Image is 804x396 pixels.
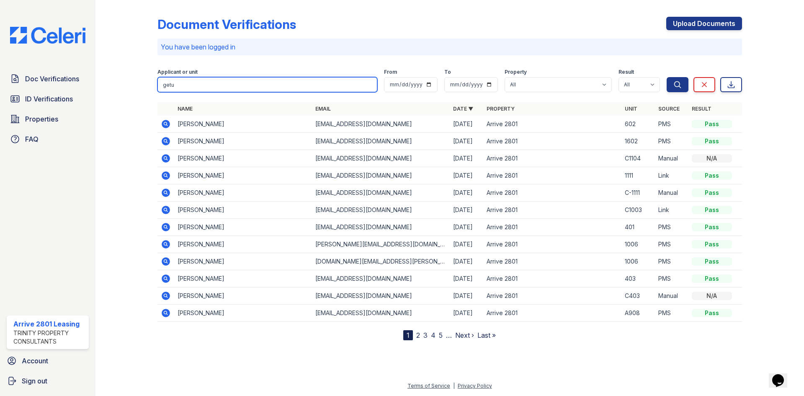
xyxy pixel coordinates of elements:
[455,331,474,339] a: Next ›
[312,236,450,253] td: [PERSON_NAME][EMAIL_ADDRESS][DOMAIN_NAME]
[618,69,634,75] label: Result
[658,106,680,112] a: Source
[174,202,312,219] td: [PERSON_NAME]
[25,134,39,144] span: FAQ
[174,219,312,236] td: [PERSON_NAME]
[174,253,312,270] td: [PERSON_NAME]
[423,331,428,339] a: 3
[621,184,655,202] td: C-1111
[458,383,492,389] a: Privacy Policy
[312,253,450,270] td: [DOMAIN_NAME][EMAIL_ADDRESS][PERSON_NAME][DOMAIN_NAME]
[384,69,397,75] label: From
[483,287,621,305] td: Arrive 2801
[174,167,312,184] td: [PERSON_NAME]
[13,329,85,346] div: Trinity Property Consultants
[315,106,331,112] a: Email
[450,287,483,305] td: [DATE]
[450,253,483,270] td: [DATE]
[692,257,732,266] div: Pass
[692,274,732,283] div: Pass
[444,69,451,75] label: To
[174,150,312,167] td: [PERSON_NAME]
[450,133,483,150] td: [DATE]
[312,184,450,202] td: [EMAIL_ADDRESS][DOMAIN_NAME]
[621,133,655,150] td: 1602
[483,150,621,167] td: Arrive 2801
[487,106,515,112] a: Property
[483,167,621,184] td: Arrive 2801
[453,106,473,112] a: Date ▼
[692,120,732,128] div: Pass
[312,305,450,322] td: [EMAIL_ADDRESS][DOMAIN_NAME]
[692,154,732,163] div: N/A
[483,202,621,219] td: Arrive 2801
[666,17,742,30] a: Upload Documents
[312,202,450,219] td: [EMAIL_ADDRESS][DOMAIN_NAME]
[7,70,89,87] a: Doc Verifications
[178,106,193,112] a: Name
[692,171,732,180] div: Pass
[621,167,655,184] td: 1111
[692,292,732,300] div: N/A
[621,236,655,253] td: 1006
[483,236,621,253] td: Arrive 2801
[655,150,688,167] td: Manual
[446,330,452,340] span: …
[450,270,483,287] td: [DATE]
[3,352,92,369] a: Account
[450,202,483,219] td: [DATE]
[312,167,450,184] td: [EMAIL_ADDRESS][DOMAIN_NAME]
[655,287,688,305] td: Manual
[174,116,312,133] td: [PERSON_NAME]
[439,331,443,339] a: 5
[25,94,73,104] span: ID Verifications
[483,184,621,202] td: Arrive 2801
[655,202,688,219] td: Link
[7,111,89,127] a: Properties
[625,106,637,112] a: Unit
[174,305,312,322] td: [PERSON_NAME]
[174,133,312,150] td: [PERSON_NAME]
[157,69,198,75] label: Applicant or unit
[621,287,655,305] td: C403
[3,27,92,44] img: CE_Logo_Blue-a8612792a0a2168367f1c8372b55b34899dd931a85d93a1a3d3e32e68fde9ad4.png
[416,331,420,339] a: 2
[157,17,296,32] div: Document Verifications
[621,116,655,133] td: 602
[769,362,796,388] iframe: chat widget
[655,270,688,287] td: PMS
[157,77,377,92] input: Search by name, email, or unit number
[453,383,455,389] div: |
[477,331,496,339] a: Last »
[655,184,688,202] td: Manual
[655,253,688,270] td: PMS
[450,305,483,322] td: [DATE]
[22,356,48,366] span: Account
[621,253,655,270] td: 1006
[621,202,655,219] td: C1003
[7,91,89,107] a: ID Verifications
[450,236,483,253] td: [DATE]
[174,270,312,287] td: [PERSON_NAME]
[483,219,621,236] td: Arrive 2801
[403,330,413,340] div: 1
[655,133,688,150] td: PMS
[25,74,79,84] span: Doc Verifications
[692,223,732,231] div: Pass
[655,236,688,253] td: PMS
[505,69,527,75] label: Property
[22,376,47,386] span: Sign out
[174,287,312,305] td: [PERSON_NAME]
[161,42,739,52] p: You have been logged in
[312,219,450,236] td: [EMAIL_ADDRESS][DOMAIN_NAME]
[174,236,312,253] td: [PERSON_NAME]
[621,219,655,236] td: 401
[655,116,688,133] td: PMS
[621,305,655,322] td: A908
[483,133,621,150] td: Arrive 2801
[3,373,92,389] button: Sign out
[483,253,621,270] td: Arrive 2801
[312,150,450,167] td: [EMAIL_ADDRESS][DOMAIN_NAME]
[621,150,655,167] td: C1104
[621,270,655,287] td: 403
